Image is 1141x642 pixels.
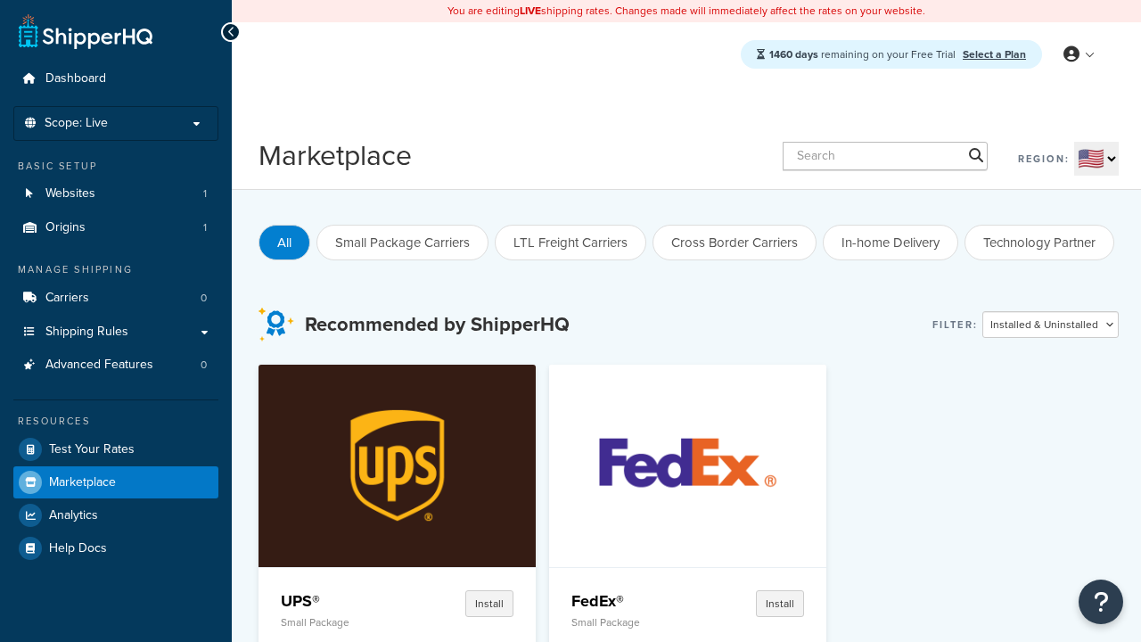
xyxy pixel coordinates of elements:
button: LTL Freight Carriers [495,225,646,260]
span: 0 [201,291,207,306]
div: Resources [13,414,218,429]
li: Carriers [13,282,218,315]
a: Advanced Features0 [13,349,218,382]
h3: Recommended by ShipperHQ [305,314,570,335]
span: Websites [45,186,95,202]
button: Install [465,590,513,617]
span: Dashboard [45,71,106,86]
span: Carriers [45,291,89,306]
span: Scope: Live [45,116,108,131]
a: Shipping Rules [13,316,218,349]
button: Cross Border Carriers [653,225,817,260]
input: Search [783,142,988,170]
img: FedEx® [562,365,814,566]
a: Select a Plan [963,46,1026,62]
label: Filter: [932,312,978,337]
button: In-home Delivery [823,225,958,260]
span: Test Your Rates [49,442,135,457]
button: Technology Partner [965,225,1114,260]
a: Help Docs [13,532,218,564]
span: Marketplace [49,475,116,490]
div: Basic Setup [13,159,218,174]
li: Websites [13,177,218,210]
button: All [259,225,310,260]
h1: Marketplace [259,136,412,176]
button: Open Resource Center [1079,580,1123,624]
a: Origins1 [13,211,218,244]
img: UPS® [271,365,523,566]
a: Marketplace [13,466,218,498]
span: Help Docs [49,541,107,556]
a: Test Your Rates [13,433,218,465]
h4: UPS® [281,590,399,612]
li: Origins [13,211,218,244]
a: Websites1 [13,177,218,210]
a: Dashboard [13,62,218,95]
a: Carriers0 [13,282,218,315]
b: LIVE [520,3,541,19]
span: remaining on your Free Trial [769,46,958,62]
h4: FedEx® [571,590,690,612]
span: 0 [201,358,207,373]
li: Advanced Features [13,349,218,382]
a: Analytics [13,499,218,531]
span: Analytics [49,508,98,523]
strong: 1460 days [769,46,818,62]
span: Shipping Rules [45,325,128,340]
button: Small Package Carriers [316,225,488,260]
button: Install [756,590,804,617]
div: Manage Shipping [13,262,218,277]
span: 1 [203,186,207,202]
p: Small Package [571,616,690,629]
p: Small Package [281,616,399,629]
label: Region: [1018,146,1070,171]
span: Advanced Features [45,358,153,373]
span: Origins [45,220,86,235]
span: 1 [203,220,207,235]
